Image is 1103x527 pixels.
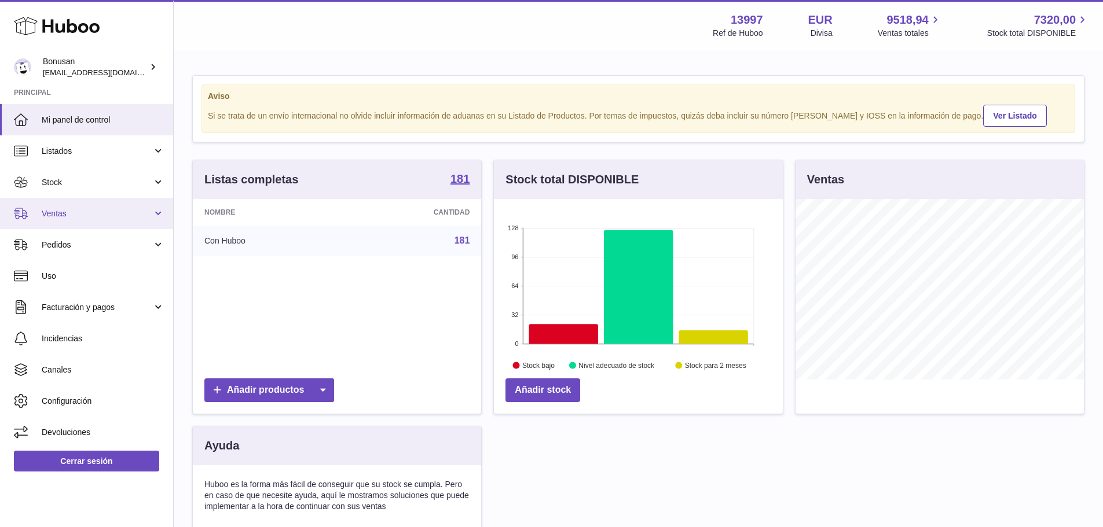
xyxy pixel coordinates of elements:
span: Uso [42,271,164,282]
a: 181 [450,173,470,187]
div: Divisa [811,28,833,39]
text: Stock para 2 meses [685,362,746,370]
span: 7320,00 [1034,12,1076,28]
span: Canales [42,364,164,375]
th: Nombre [193,199,343,226]
div: Ref de Huboo [713,28,763,39]
text: Nivel adecuado de stock [579,362,655,370]
span: Ventas [42,208,152,219]
strong: EUR [808,12,833,28]
div: Si se trata de un envío internacional no olvide incluir información de aduanas en su Listado de P... [208,103,1069,127]
text: 0 [515,340,519,347]
strong: 13997 [731,12,763,28]
span: Devoluciones [42,427,164,438]
span: Incidencias [42,333,164,344]
span: Facturación y pagos [42,302,152,313]
th: Cantidad [343,199,482,226]
span: Pedidos [42,239,152,250]
a: 7320,00 Stock total DISPONIBLE [987,12,1089,39]
img: internalAdmin-13997@internal.huboo.com [14,58,31,76]
span: 9518,94 [886,12,928,28]
strong: Aviso [208,91,1069,102]
span: Stock [42,177,152,188]
a: 9518,94 Ventas totales [878,12,942,39]
span: Mi panel de control [42,115,164,126]
td: Con Huboo [193,226,343,256]
h3: Ayuda [204,438,239,454]
span: Stock total DISPONIBLE [987,28,1089,39]
a: Añadir stock [505,378,580,402]
div: Bonusan [43,56,147,78]
a: Ver Listado [983,105,1046,127]
span: [EMAIL_ADDRESS][DOMAIN_NAME] [43,68,170,77]
span: Ventas totales [878,28,942,39]
a: 181 [455,235,470,245]
span: Listados [42,146,152,157]
text: 96 [512,253,519,260]
span: Configuración [42,396,164,407]
h3: Stock total DISPONIBLE [505,172,639,187]
h3: Ventas [807,172,844,187]
text: Stock bajo [522,362,555,370]
a: Cerrar sesión [14,451,159,471]
text: 64 [512,282,519,289]
a: Añadir productos [204,378,334,402]
text: 32 [512,311,519,318]
text: 128 [508,224,518,231]
strong: 181 [450,173,470,185]
p: Huboo es la forma más fácil de conseguir que su stock se cumpla. Pero en caso de que necesite ayu... [204,479,470,512]
h3: Listas completas [204,172,298,187]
